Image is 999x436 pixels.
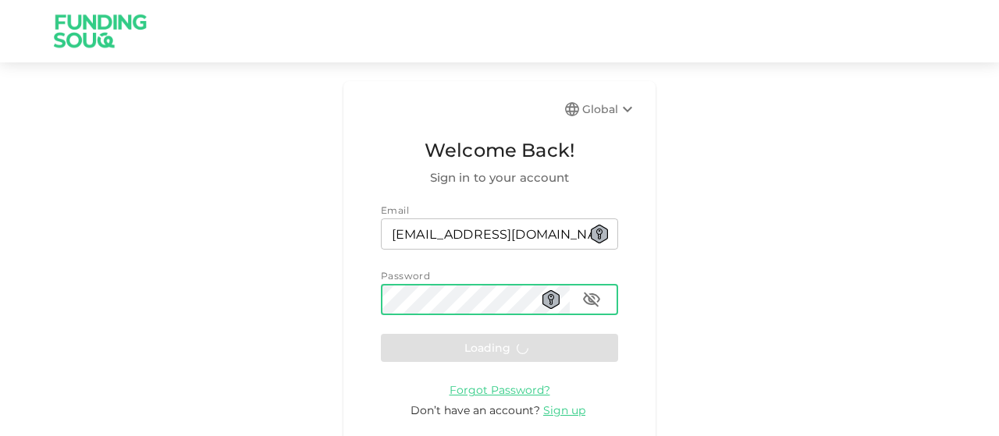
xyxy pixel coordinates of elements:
span: Don’t have an account? [411,403,540,417]
input: email [381,218,618,250]
span: Email [381,204,409,216]
span: Sign in to your account [381,168,618,187]
span: Forgot Password? [450,383,550,397]
div: Global [582,100,637,119]
span: Password [381,270,430,282]
span: Welcome Back! [381,136,618,165]
span: Sign up [543,403,585,417]
input: password [381,284,570,315]
a: Forgot Password? [450,382,550,397]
